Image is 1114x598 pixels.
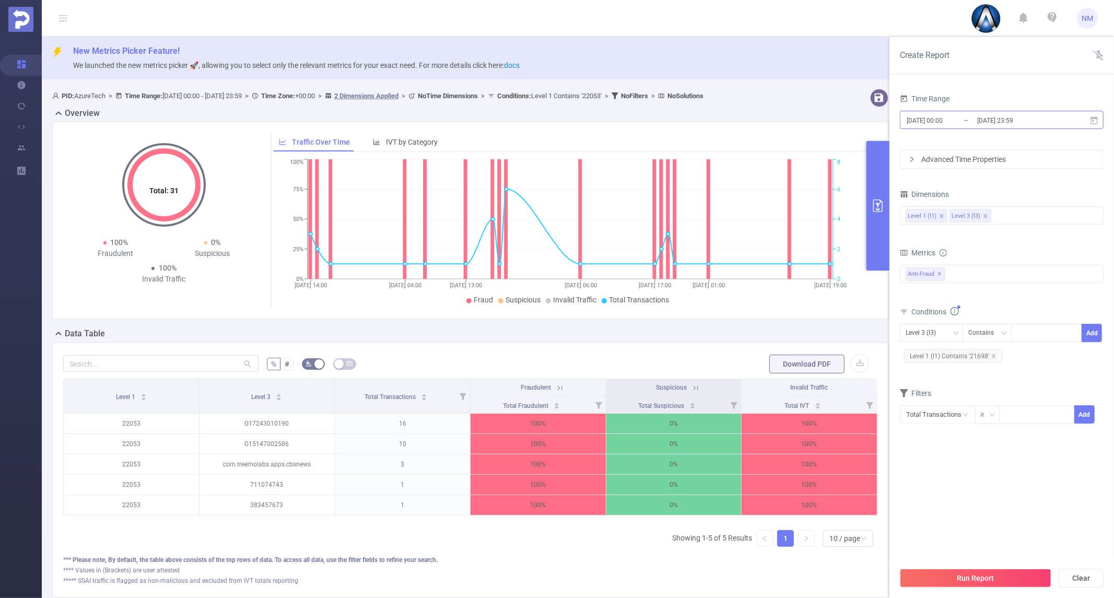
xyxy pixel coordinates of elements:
i: icon: left [761,535,768,542]
li: 1 [777,530,794,547]
tspan: [DATE] 06:00 [565,282,597,289]
i: icon: thunderbolt [52,47,63,57]
li: Previous Page [756,530,773,547]
span: 100% [159,264,177,272]
tspan: Total: 31 [149,186,179,195]
i: icon: caret-up [815,401,820,404]
p: 0% [606,495,742,515]
i: icon: right [909,156,915,162]
span: ✕ [938,268,942,280]
i: icon: down [953,330,959,337]
i: icon: caret-down [276,396,282,400]
tspan: 100% [290,159,303,166]
button: Run Report [900,569,1051,588]
i: Filter menu [862,396,877,413]
i: icon: table [346,360,353,367]
p: 100% [742,475,877,495]
p: 100% [742,454,877,474]
button: Add [1082,324,1102,342]
button: Download PDF [769,355,845,373]
input: Search... [63,355,259,372]
b: PID: [62,92,74,100]
div: **** Values in (Brackets) are user attested [63,566,877,575]
p: 22053 [64,475,199,495]
div: 10 / page [829,531,860,546]
p: G17243010190 [200,414,335,433]
i: Filter menu [591,396,606,413]
i: icon: bg-colors [306,360,312,367]
div: Level 1 (l1) [908,209,936,223]
div: Sort [554,401,560,407]
span: Invalid Traffic [791,384,828,391]
i: icon: down [861,535,867,543]
span: Level 1 Contains '22053' [497,92,602,100]
p: 22053 [64,434,199,454]
i: icon: bar-chart [373,138,380,146]
h2: Overview [65,107,100,120]
i: Filter menu [455,379,470,413]
i: icon: caret-down [554,405,560,408]
span: Total Suspicious [639,402,686,409]
p: 0% [606,434,742,454]
i: icon: caret-down [690,405,696,408]
p: 3 [335,454,470,474]
tspan: 0 [837,276,840,283]
span: > [315,92,325,100]
p: 100% [471,414,606,433]
div: Invalid Traffic [116,274,213,285]
span: Level 1 (l1) Contains '21698' [904,349,1003,363]
tspan: 0% [296,276,303,283]
i: icon: caret-up [554,401,560,404]
i: icon: caret-up [276,392,282,395]
span: Level 1 [116,393,137,401]
p: G15147002586 [200,434,335,454]
li: Showing 1-5 of 5 Results [672,530,752,547]
i: Filter menu [726,396,741,413]
tspan: 50% [293,216,303,223]
span: Anti-Fraud [906,267,945,281]
span: Filters [900,389,931,397]
b: Conditions : [497,92,531,100]
div: Sort [689,401,696,407]
tspan: [DATE] 17:00 [639,282,671,289]
a: 1 [778,531,793,546]
span: > [398,92,408,100]
tspan: 2 [837,246,840,253]
div: Sort [140,392,147,398]
u: 2 Dimensions Applied [334,92,398,100]
span: Total Transactions [365,393,417,401]
input: Start date [906,113,990,127]
i: icon: info-circle [940,249,947,256]
span: > [478,92,488,100]
p: 0% [606,414,742,433]
span: AzureTech [DATE] 00:00 - [DATE] 23:59 +00:00 [52,92,703,100]
i: icon: caret-down [815,405,820,408]
b: No Solutions [667,92,703,100]
i: icon: right [803,535,810,542]
p: 100% [471,434,606,454]
span: NM [1082,8,1093,29]
p: 16 [335,414,470,433]
i: icon: user [52,92,62,99]
b: Time Zone: [261,92,295,100]
p: 0% [606,475,742,495]
tspan: [DATE] 19:00 [814,282,847,289]
p: 100% [471,475,606,495]
span: We launched the new metrics picker 🚀, allowing you to select only the relevant metrics for your e... [73,61,520,69]
span: IVT by Category [386,138,438,146]
div: Sort [276,392,282,398]
span: Metrics [900,249,935,257]
span: > [648,92,658,100]
i: icon: caret-down [421,396,427,400]
div: *** Please note, By default, the table above consists of the top rows of data. To access all data... [63,555,877,565]
p: 10 [335,434,470,454]
i: icon: close [991,354,996,359]
tspan: 75% [293,186,303,193]
div: ***** SSAI traffic is flagged as non-malicious and excluded from IVT totals reporting [63,576,877,585]
p: 100% [471,454,606,474]
tspan: 4 [837,216,840,223]
div: Sort [421,392,427,398]
span: Total Transactions [609,296,669,304]
p: 1 [335,475,470,495]
p: 22053 [64,495,199,515]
